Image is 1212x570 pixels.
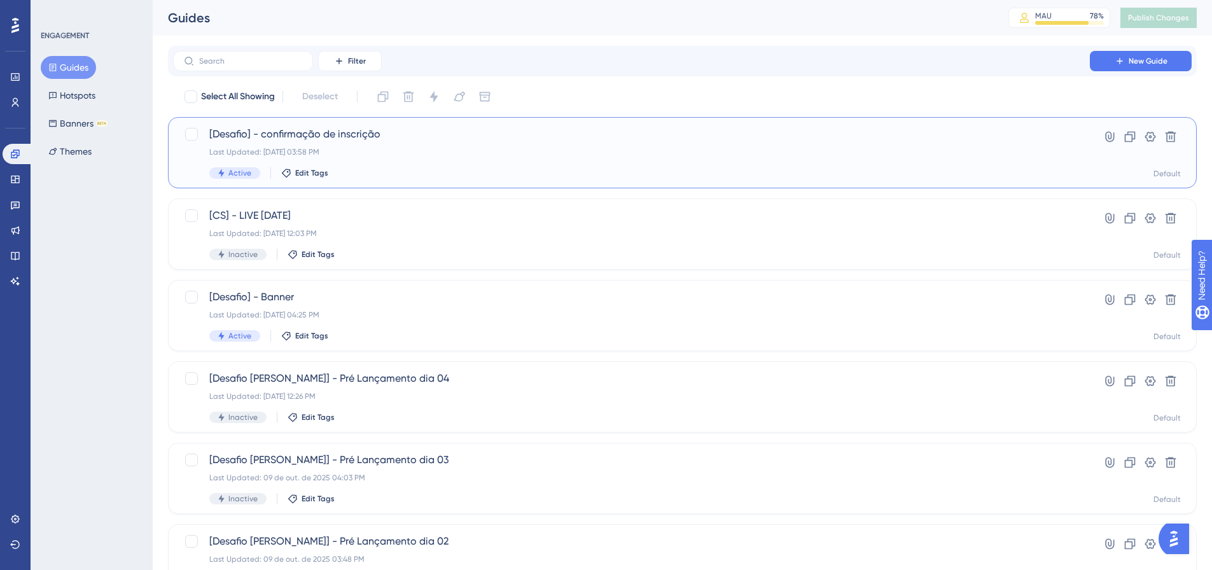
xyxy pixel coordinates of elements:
button: Filter [318,51,382,71]
button: Deselect [291,85,349,108]
div: Last Updated: [DATE] 12:03 PM [209,228,1054,239]
span: [Desafio [PERSON_NAME]] - Pré Lançamento dia 04 [209,371,1054,386]
span: Active [228,168,251,178]
button: Edit Tags [288,412,335,422]
span: Deselect [302,89,338,104]
span: [Desafio] - Banner [209,289,1054,305]
div: Default [1153,331,1181,342]
div: Last Updated: [DATE] 04:25 PM [209,310,1054,320]
input: Search [199,57,302,66]
iframe: UserGuiding AI Assistant Launcher [1159,520,1197,558]
span: Publish Changes [1128,13,1189,23]
div: Last Updated: 09 de out. de 2025 04:03 PM [209,473,1054,483]
span: [CS] - LIVE [DATE] [209,208,1054,223]
button: Edit Tags [281,331,328,341]
div: Default [1153,413,1181,423]
div: Last Updated: [DATE] 03:58 PM [209,147,1054,157]
button: Guides [41,56,96,79]
div: Default [1153,169,1181,179]
span: Filter [348,56,366,66]
span: New Guide [1129,56,1167,66]
span: Edit Tags [302,494,335,504]
span: Active [228,331,251,341]
button: Themes [41,140,99,163]
span: Edit Tags [302,412,335,422]
button: Edit Tags [281,168,328,178]
span: [Desafio] - confirmação de inscrição [209,127,1054,142]
span: Inactive [228,249,258,260]
span: Inactive [228,412,258,422]
span: Inactive [228,494,258,504]
span: Need Help? [30,3,80,18]
div: Last Updated: 09 de out. de 2025 03:48 PM [209,554,1054,564]
span: [Desafio [PERSON_NAME]] - Pré Lançamento dia 02 [209,534,1054,549]
span: Edit Tags [295,331,328,341]
button: New Guide [1090,51,1192,71]
button: Hotspots [41,84,103,107]
span: Select All Showing [201,89,275,104]
button: BannersBETA [41,112,115,135]
span: Edit Tags [302,249,335,260]
div: ENGAGEMENT [41,31,89,41]
button: Publish Changes [1120,8,1197,28]
div: MAU [1035,11,1052,21]
div: 78 % [1090,11,1104,21]
button: Edit Tags [288,494,335,504]
div: BETA [96,120,108,127]
button: Edit Tags [288,249,335,260]
span: Edit Tags [295,168,328,178]
div: Last Updated: [DATE] 12:26 PM [209,391,1054,401]
div: Default [1153,494,1181,504]
div: Default [1153,250,1181,260]
span: [Desafio [PERSON_NAME]] - Pré Lançamento dia 03 [209,452,1054,468]
div: Guides [168,9,977,27]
